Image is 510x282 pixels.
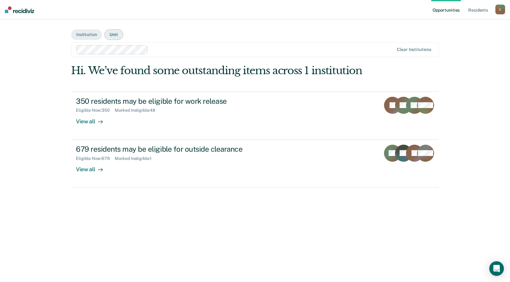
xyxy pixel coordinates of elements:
div: Marked Ineligible : 1 [115,156,156,161]
div: 679 residents may be eligible for outside clearance [76,145,290,154]
a: 350 residents may be eligible for work releaseEligible Now:350Marked Ineligible:48View all [71,92,439,140]
div: Eligible Now : 679 [76,156,115,161]
div: Hi. We’ve found some outstanding items across 1 institution [71,64,365,77]
img: Recidiviz [5,6,34,13]
div: Eligible Now : 350 [76,108,115,113]
button: Institution [71,29,102,40]
div: View all [76,161,110,173]
div: Marked Ineligible : 48 [115,108,160,113]
div: Clear institutions [397,47,431,52]
div: View all [76,113,110,125]
div: Open Intercom Messenger [489,261,504,276]
button: C [495,5,505,14]
div: 350 residents may be eligible for work release [76,97,290,106]
a: 679 residents may be eligible for outside clearanceEligible Now:679Marked Ineligible:1View all [71,140,439,188]
button: Unit [104,29,123,40]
